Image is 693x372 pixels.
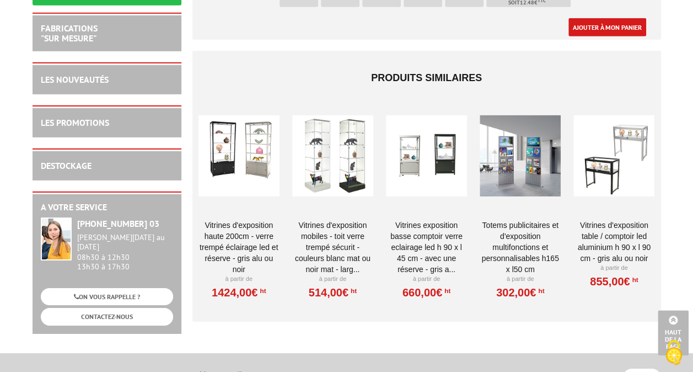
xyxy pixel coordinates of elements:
[292,220,373,275] a: Vitrines d'exposition mobiles - toit verre trempé sécurit - couleurs blanc mat ou noir mat - larg...
[573,264,654,273] p: À partir de
[658,310,689,355] a: Haut de la page
[41,117,109,128] a: LES PROMOTIONS
[386,275,467,284] p: À partir de
[480,275,561,284] p: À partir de
[41,217,72,261] img: widget-service.jpg
[536,287,544,295] sup: HT
[660,339,687,366] img: Cookies (fenêtre modale)
[41,308,173,325] a: CONTACTEZ-NOUS
[386,220,467,275] a: VITRINES EXPOSITION BASSE COMPTOIR VERRE ECLAIRAGE LED H 90 x L 45 CM - AVEC UNE RÉSERVE - GRIS A...
[198,275,280,284] p: À partir de
[77,233,173,271] div: 08h30 à 12h30 13h30 à 17h30
[348,287,357,295] sup: HT
[41,23,98,44] a: FABRICATIONS"Sur Mesure"
[309,289,357,296] a: 514,00€HT
[568,18,646,36] a: Ajouter à mon panier
[496,289,544,296] a: 302,00€HT
[654,334,693,372] button: Cookies (fenêtre modale)
[41,203,173,212] h2: A votre service
[198,220,280,275] a: VITRINES D'EXPOSITION HAUTE 200cm - VERRE TREMPé ÉCLAIRAGE LED ET RÉSERVE - GRIS ALU OU NOIR
[402,289,450,296] a: 660,00€HT
[480,220,561,275] a: Totems publicitaires et d'exposition multifonctions et personnalisables H165 x L50 cm
[77,233,173,252] div: [PERSON_NAME][DATE] au [DATE]
[442,287,450,295] sup: HT
[41,160,92,171] a: DESTOCKAGE
[630,276,638,284] sup: HT
[212,289,266,296] a: 1424,00€HT
[41,288,173,305] a: ON VOUS RAPPELLE ?
[257,287,266,295] sup: HT
[41,74,109,85] a: LES NOUVEAUTÉS
[590,278,638,285] a: 855,00€HT
[77,218,159,229] strong: [PHONE_NUMBER] 03
[292,275,373,284] p: À partir de
[371,72,482,83] span: Produits similaires
[573,220,654,264] a: Vitrines d'exposition table / comptoir LED Aluminium H 90 x L 90 cm - Gris Alu ou Noir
